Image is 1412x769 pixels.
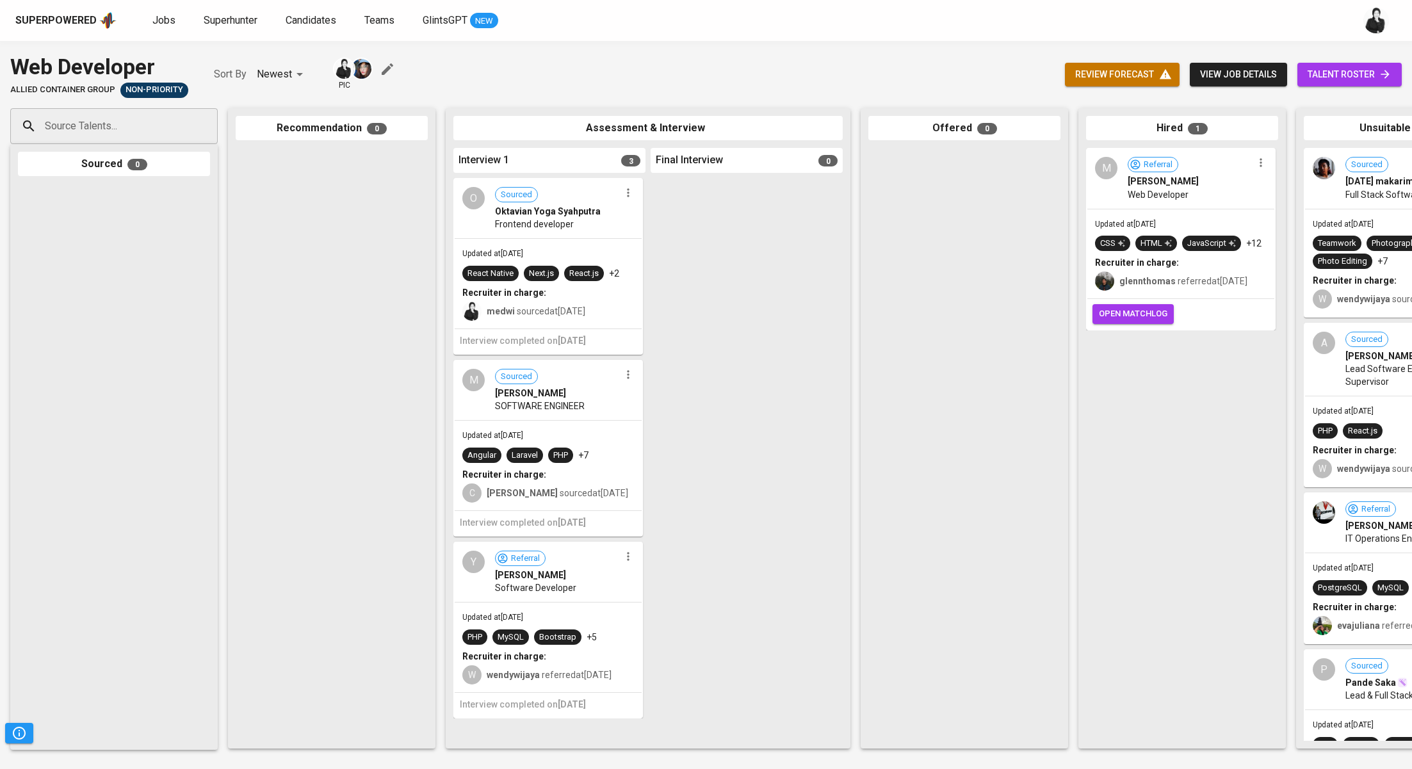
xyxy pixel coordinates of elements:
[120,84,188,96] span: Non-Priority
[467,631,482,644] div: PHP
[1095,157,1117,179] div: M
[453,178,643,355] div: OSourcedOktavian Yoga SyahputraFrontend developerUpdated at[DATE]React NativeNext.jsReact.js+2Rec...
[453,116,843,141] div: Assessment & Interview
[460,516,637,530] h6: Interview completed on
[1363,8,1389,33] img: medwi@glints.com
[1086,148,1276,330] div: MReferral[PERSON_NAME]Web DeveloperUpdated at[DATE]CSSHTMLJavaScript+12Recruiter in charge:glennt...
[1139,159,1178,171] span: Referral
[10,51,188,83] div: Web Developer
[1313,501,1335,524] img: c12e3d5d6eb7a5acd25fd936273f0157.jpeg
[204,14,257,26] span: Superhunter
[458,153,509,168] span: Interview 1
[462,369,485,391] div: M
[818,155,838,166] span: 0
[470,15,498,28] span: NEW
[1200,67,1277,83] span: view job details
[1313,407,1374,416] span: Updated at [DATE]
[1075,67,1169,83] span: review forecast
[558,699,586,709] span: [DATE]
[1313,157,1335,179] img: b1df87675d0ddde013289d40de68ca72.png
[15,11,117,30] a: Superpoweredapp logo
[152,13,178,29] a: Jobs
[1397,677,1408,688] img: magic_wand.svg
[512,449,538,462] div: Laravel
[1313,220,1374,229] span: Updated at [DATE]
[462,302,482,321] img: medwi@glints.com
[10,84,115,96] span: Allied Container Group
[1346,334,1388,346] span: Sourced
[453,360,643,537] div: MSourced[PERSON_NAME]SOFTWARE ENGINEERUpdated at[DATE]AngularLaravelPHP+7Recruiter in charge:C[PE...
[423,13,498,29] a: GlintsGPT NEW
[1095,220,1156,229] span: Updated at [DATE]
[460,698,637,712] h6: Interview completed on
[257,67,292,82] p: Newest
[495,400,585,412] span: SOFTWARE ENGINEER
[1065,63,1180,86] button: review forecast
[1318,582,1362,594] div: PostgreSQL
[5,723,33,743] button: Pipeline Triggers
[1346,660,1388,672] span: Sourced
[1100,238,1125,250] div: CSS
[1313,602,1397,612] b: Recruiter in charge:
[1086,116,1278,141] div: Hired
[1377,582,1404,594] div: MySQL
[127,159,147,170] span: 0
[1313,658,1335,681] div: P
[1140,238,1172,250] div: HTML
[487,670,540,680] b: wendywijaya
[587,631,597,644] p: +5
[1337,294,1390,304] b: wendywijaya
[495,218,574,231] span: Frontend developer
[1313,720,1374,729] span: Updated at [DATE]
[496,189,537,201] span: Sourced
[211,125,213,127] button: Open
[529,268,554,280] div: Next.js
[1188,123,1208,134] span: 1
[462,469,546,480] b: Recruiter in charge:
[99,11,117,30] img: app logo
[333,58,355,91] div: pic
[1348,739,1374,751] div: Laravel
[462,249,523,258] span: Updated at [DATE]
[656,153,723,168] span: Final Interview
[498,631,524,644] div: MySQL
[1308,67,1392,83] span: talent roster
[467,449,496,462] div: Angular
[487,488,628,498] span: sourced at [DATE]
[1346,159,1388,171] span: Sourced
[558,517,586,528] span: [DATE]
[1313,289,1332,309] div: W
[364,14,394,26] span: Teams
[1190,63,1287,86] button: view job details
[214,67,247,82] p: Sort By
[1318,238,1356,250] div: Teamwork
[1092,304,1174,324] button: open matchlog
[367,123,387,134] span: 0
[1119,276,1247,286] span: referred at [DATE]
[286,14,336,26] span: Candidates
[1348,425,1377,437] div: React.js
[1318,425,1333,437] div: PHP
[462,551,485,573] div: Y
[453,542,643,718] div: YReferral[PERSON_NAME]Software DeveloperUpdated at[DATE]PHPMySQLBootstrap+5Recruiter in charge:Ww...
[460,334,637,348] h6: Interview completed on
[495,387,566,400] span: [PERSON_NAME]
[334,59,354,79] img: medwi@glints.com
[487,306,585,316] span: sourced at [DATE]
[462,483,482,503] div: C
[621,155,640,166] span: 3
[495,205,601,218] span: Oktavian Yoga Syahputra
[1313,332,1335,354] div: A
[1318,739,1333,751] div: PHP
[1313,563,1374,572] span: Updated at [DATE]
[506,553,545,565] span: Referral
[352,59,371,79] img: diazagista@glints.com
[364,13,397,29] a: Teams
[1313,445,1397,455] b: Recruiter in charge:
[467,268,514,280] div: React Native
[1337,620,1380,631] b: evajuliana
[977,123,997,134] span: 0
[462,613,523,622] span: Updated at [DATE]
[1337,464,1390,474] b: wendywijaya
[487,306,515,316] b: medwi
